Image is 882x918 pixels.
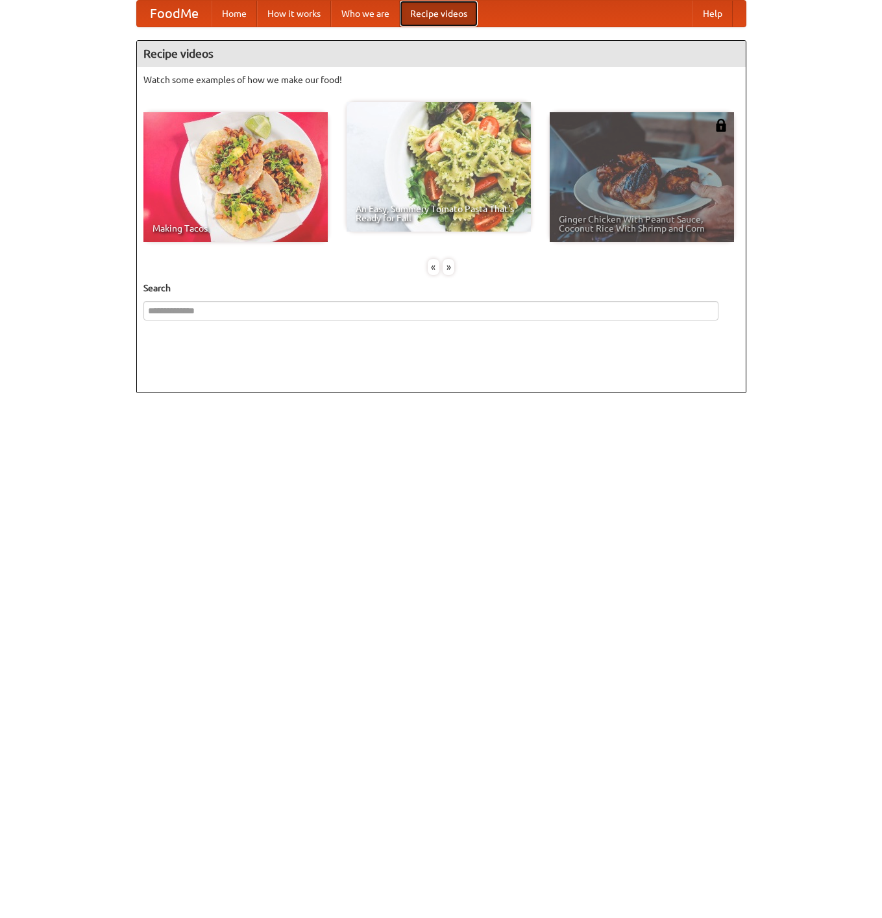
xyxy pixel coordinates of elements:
a: An Easy, Summery Tomato Pasta That's Ready for Fall [347,102,531,232]
div: « [428,259,439,275]
p: Watch some examples of how we make our food! [143,73,739,86]
a: FoodMe [137,1,212,27]
a: Making Tacos [143,112,328,242]
a: Recipe videos [400,1,478,27]
a: How it works [257,1,331,27]
a: Home [212,1,257,27]
h5: Search [143,282,739,295]
a: Who we are [331,1,400,27]
div: » [443,259,454,275]
img: 483408.png [715,119,728,132]
span: Making Tacos [153,224,319,233]
a: Help [692,1,733,27]
h4: Recipe videos [137,41,746,67]
span: An Easy, Summery Tomato Pasta That's Ready for Fall [356,204,522,223]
